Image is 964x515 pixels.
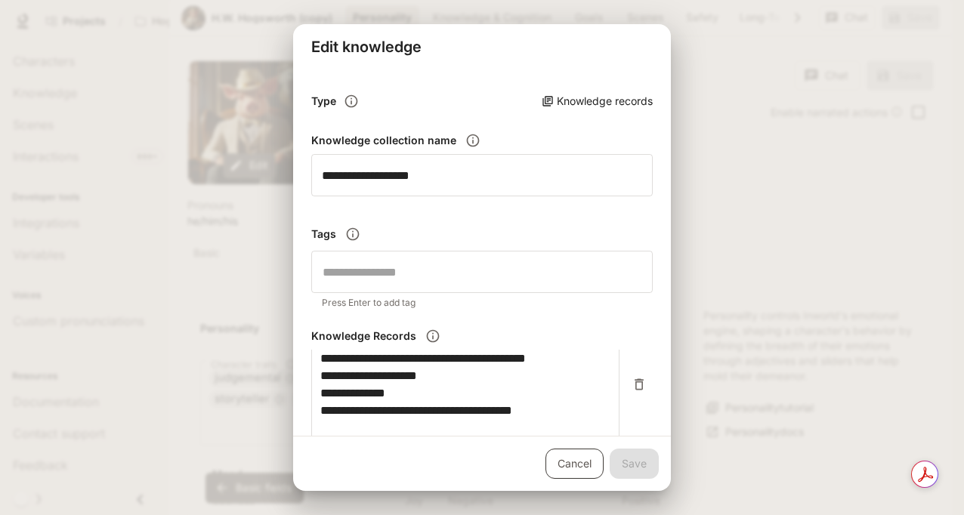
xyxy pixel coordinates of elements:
[311,133,456,148] h6: Knowledge collection name
[293,24,671,69] h2: Edit knowledge
[311,328,416,344] h6: Knowledge Records
[322,295,642,310] p: Press Enter to add tag
[311,94,336,109] h6: Type
[545,449,604,479] a: Cancel
[557,94,653,109] p: Knowledge records
[311,227,336,242] h6: Tags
